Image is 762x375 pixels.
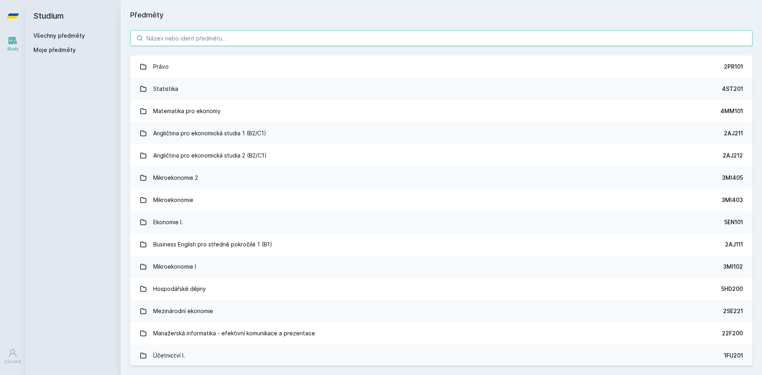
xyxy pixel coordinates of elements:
[130,189,752,211] a: Mikroekonomie 3MI403
[130,344,752,367] a: Účetnictví I. 1FU201
[153,303,213,319] div: Mezinárodní ekonomie
[130,167,752,189] a: Mikroekonomie 2 3MI405
[130,56,752,78] a: Právo 2PR101
[2,344,24,369] a: Uživatel
[130,10,752,21] h1: Předměty
[153,170,198,186] div: Mikroekonomie 2
[153,148,267,163] div: Angličtina pro ekonomická studia 2 (B2/C1)
[130,322,752,344] a: Manažerská informatika - efektivní komunikace a prezentace 22F200
[724,352,743,360] div: 1FU201
[2,32,24,56] a: Study
[130,256,752,278] a: Mikroekonomie I 3MI102
[153,192,193,208] div: Mikroekonomie
[722,329,743,337] div: 22F200
[722,196,743,204] div: 3MI403
[130,100,752,122] a: Matematika pro ekonomy 4MM101
[130,30,752,46] input: Název nebo ident předmětu…
[130,278,752,300] a: Hospodářské dějiny 5HD200
[153,125,266,141] div: Angličtina pro ekonomická studia 1 (B2/C1)
[723,152,743,160] div: 2AJ212
[723,263,743,271] div: 3MI102
[722,174,743,182] div: 3MI405
[153,259,196,275] div: Mikroekonomie I
[722,85,743,93] div: 4ST201
[153,214,183,230] div: Ekonomie I.
[153,103,221,119] div: Matematika pro ekonomy
[33,32,85,39] a: Všechny předměty
[723,307,743,315] div: 2SE221
[130,300,752,322] a: Mezinárodní ekonomie 2SE221
[4,359,21,365] div: Uživatel
[130,122,752,144] a: Angličtina pro ekonomická studia 1 (B2/C1) 2AJ211
[720,107,743,115] div: 4MM101
[153,348,185,363] div: Účetnictví I.
[130,78,752,100] a: Statistika 4ST201
[153,281,206,297] div: Hospodářské dějiny
[721,285,743,293] div: 5HD200
[130,144,752,167] a: Angličtina pro ekonomická studia 2 (B2/C1) 2AJ212
[153,325,315,341] div: Manažerská informatika - efektivní komunikace a prezentace
[153,237,272,252] div: Business English pro středně pokročilé 1 (B1)
[130,211,752,233] a: Ekonomie I. 5EN101
[724,218,743,226] div: 5EN101
[153,81,178,97] div: Statistika
[153,59,169,75] div: Právo
[130,233,752,256] a: Business English pro středně pokročilé 1 (B1) 2AJ111
[725,240,743,248] div: 2AJ111
[33,46,76,54] span: Moje předměty
[7,46,19,52] div: Study
[724,129,743,137] div: 2AJ211
[724,63,743,71] div: 2PR101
